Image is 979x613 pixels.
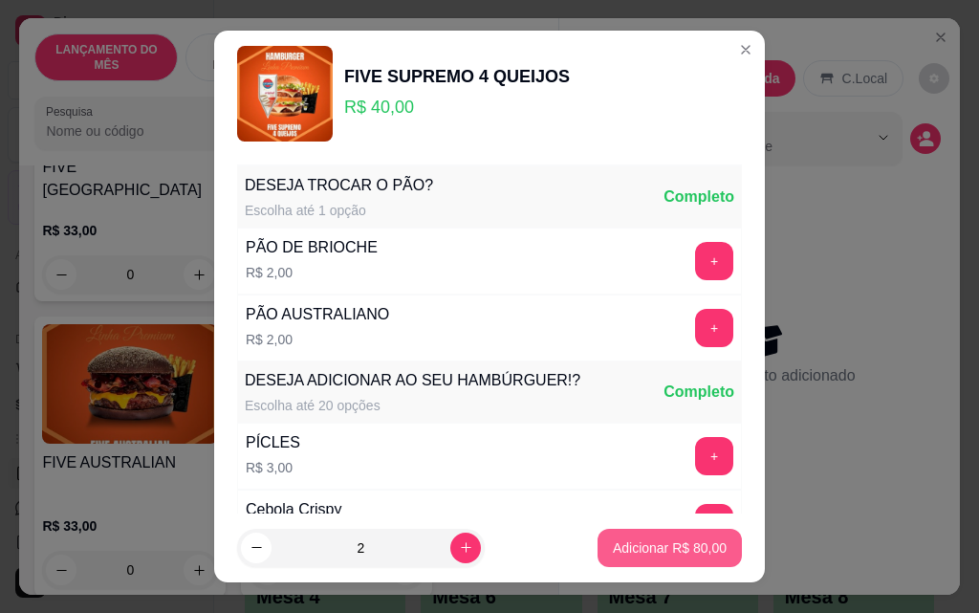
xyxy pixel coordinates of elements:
[246,431,300,454] div: PÍCLES
[245,201,433,220] div: Escolha até 1 opção
[450,533,481,563] button: increase-product-quantity
[344,63,570,90] div: FIVE SUPREMO 4 QUEIJOS
[695,242,733,280] button: add
[246,303,389,326] div: PÃO AUSTRALIANO
[237,46,333,142] img: product-image
[664,186,734,208] div: Completo
[730,34,761,65] button: Close
[246,236,378,259] div: PÃO DE BRIOCHE
[695,437,733,475] button: add
[246,458,300,477] p: R$ 3,00
[695,309,733,347] button: add
[245,174,433,197] div: DESEJA TROCAR O PÃO?
[245,396,580,415] div: Escolha até 20 opções
[598,529,742,567] button: Adicionar R$ 80,00
[695,504,733,542] button: add
[245,369,580,392] div: DESEJA ADICIONAR AO SEU HAMBÚRGUER!?
[246,498,341,521] div: Cebola Crispy
[344,94,570,120] p: R$ 40,00
[246,330,389,349] p: R$ 2,00
[246,263,378,282] p: R$ 2,00
[241,533,272,563] button: decrease-product-quantity
[664,381,734,404] div: Completo
[613,538,727,558] p: Adicionar R$ 80,00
